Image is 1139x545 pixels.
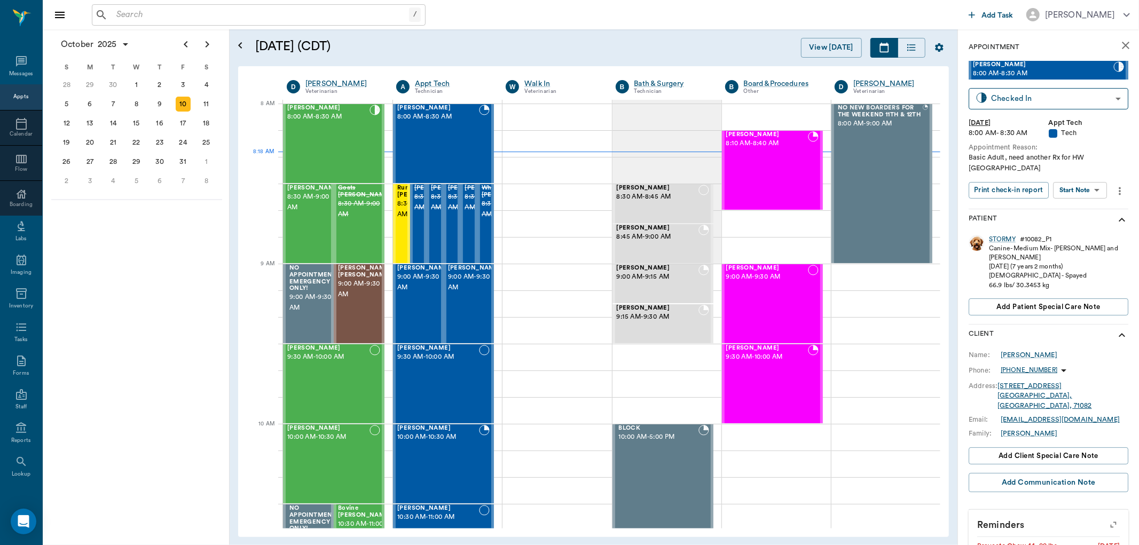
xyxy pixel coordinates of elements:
svg: show more [1116,214,1128,226]
div: Veterinarian [853,87,928,96]
div: BOOKED, 9:30 AM - 10:00 AM [722,344,823,424]
div: T [148,59,171,75]
span: 9:00 AM - 9:30 AM [448,272,501,293]
span: 8:00 AM - 8:30 AM [287,112,370,122]
p: [PHONE_NUMBER] [1001,366,1057,375]
h5: [DATE] (CDT) [255,38,536,55]
div: B [616,80,629,93]
div: D [835,80,848,93]
div: Friday, October 3, 2025 [176,77,191,92]
a: STORMY [989,235,1016,244]
span: Bovine [PERSON_NAME] [338,505,391,519]
div: BOOKED, 8:00 AM - 8:30 AM [393,104,494,184]
div: [PERSON_NAME] [1045,9,1115,21]
div: [DEMOGRAPHIC_DATA] - Spayed [989,271,1128,280]
div: Basic Adult, need another Rx for HW [GEOGRAPHIC_DATA] [969,153,1128,173]
span: [PERSON_NAME] [726,265,808,272]
div: Imaging [11,268,32,277]
div: Thursday, October 23, 2025 [152,135,167,150]
div: BOOKED, 9:15 AM - 9:30 AM [612,304,713,344]
p: Patient [969,214,997,226]
div: Labs [15,235,27,243]
div: 66.9 lbs / 30.3453 kg [989,281,1128,290]
span: 8:00 AM - 8:30 AM [397,112,479,122]
svg: show more [1116,329,1128,342]
span: Runt [PERSON_NAME] [397,185,451,199]
div: BOOKED, 9:00 AM - 9:30 AM [283,264,334,344]
div: BOOKED, 8:30 AM - 9:00 AM [283,184,334,264]
span: 8:30 AM - 9:00 AM [465,192,518,213]
a: [PERSON_NAME] [853,78,928,89]
div: Inventory [9,302,33,310]
button: more [1111,182,1128,200]
span: 9:15 AM - 9:30 AM [617,312,698,322]
div: Tasks [14,336,28,344]
a: Appt Tech [415,78,490,89]
span: 10:00 AM - 10:30 AM [287,432,370,443]
span: [PERSON_NAME] [617,305,698,312]
div: D [287,80,300,93]
button: Open calendar [234,25,247,66]
div: Today, Friday, October 10, 2025 [176,97,191,112]
span: [PERSON_NAME] [617,265,698,272]
a: Bath & Surgery [634,78,709,89]
button: Close drawer [49,4,70,26]
div: 9 AM [247,258,274,285]
div: CANCELED, 8:30 AM - 9:00 AM [410,184,427,264]
span: [PERSON_NAME] [431,185,484,192]
span: 10:00 AM - 5:00 PM [619,432,698,443]
div: Thursday, October 9, 2025 [152,97,167,112]
div: Friday, October 24, 2025 [176,135,191,150]
div: Thursday, October 2, 2025 [152,77,167,92]
p: Reminders [969,510,1128,536]
a: Walk In [524,78,599,89]
div: CANCELED, 8:30 AM - 9:00 AM [427,184,444,264]
div: NOT_CONFIRMED, 9:30 AM - 10:00 AM [393,344,494,424]
div: W [506,80,519,93]
span: 9:00 AM - 9:30 AM [289,292,339,313]
div: Start Note [1059,184,1090,196]
button: Next page [197,34,218,55]
div: 10 AM [247,418,274,445]
div: Tuesday, November 4, 2025 [106,173,121,188]
div: Wednesday, October 8, 2025 [129,97,144,112]
div: Friday, November 7, 2025 [176,173,191,188]
a: [PERSON_NAME] [305,78,380,89]
span: 8:30 AM - 9:00 AM [448,192,501,213]
button: Add Communication Note [969,473,1128,493]
span: 8:30 AM - 9:00 AM [414,192,468,213]
div: CANCELED, 8:30 AM - 9:00 AM [460,184,477,264]
div: Lookup [12,470,30,478]
span: 10:30 AM - 11:00 AM [338,519,391,540]
div: Veterinarian [305,87,380,96]
span: [PERSON_NAME] [617,225,698,232]
span: [PERSON_NAME] [397,425,479,432]
div: Name: [969,350,1001,360]
div: Monday, October 20, 2025 [82,135,97,150]
span: [PERSON_NAME] [PERSON_NAME] [338,265,391,279]
div: Technician [634,87,709,96]
span: [PERSON_NAME] [414,185,468,192]
span: [PERSON_NAME] [617,185,698,192]
span: Add patient Special Care Note [996,301,1100,313]
div: F [171,59,195,75]
div: NOT_CONFIRMED, 10:00 AM - 10:30 AM [283,424,384,504]
span: [PERSON_NAME] [287,425,370,432]
a: [PERSON_NAME] [1001,350,1057,360]
span: NO APPOINTMENT! EMERGENCY ONLY! [289,505,339,532]
div: Saturday, October 25, 2025 [199,135,214,150]
div: Wednesday, October 29, 2025 [129,154,144,169]
div: Monday, October 27, 2025 [82,154,97,169]
div: BOOKED, 8:30 AM - 9:00 AM [393,184,410,264]
span: 8:00 AM - 9:00 AM [838,119,923,129]
button: Previous page [175,34,197,55]
div: B [725,80,739,93]
div: Saturday, October 11, 2025 [199,97,214,112]
div: Forms [13,369,29,377]
div: Thursday, October 16, 2025 [152,116,167,131]
div: Monday, October 13, 2025 [82,116,97,131]
span: 8:30 AM - 9:00 AM [338,199,391,220]
span: [PERSON_NAME] [397,265,451,272]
